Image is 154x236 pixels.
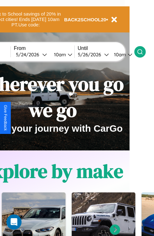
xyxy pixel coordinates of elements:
label: Until [78,45,134,51]
button: 5/24/2026 [14,51,49,58]
div: 5 / 26 / 2026 [78,52,104,58]
button: 10am [49,51,74,58]
b: BACK2SCHOOL20 [64,17,106,22]
div: Give Feedback [3,105,8,131]
div: 5 / 24 / 2026 [16,52,42,58]
div: 10am [51,52,68,58]
div: 10am [111,52,128,58]
label: From [14,45,74,51]
button: 10am [109,51,134,58]
iframe: Intercom live chat [6,214,22,230]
